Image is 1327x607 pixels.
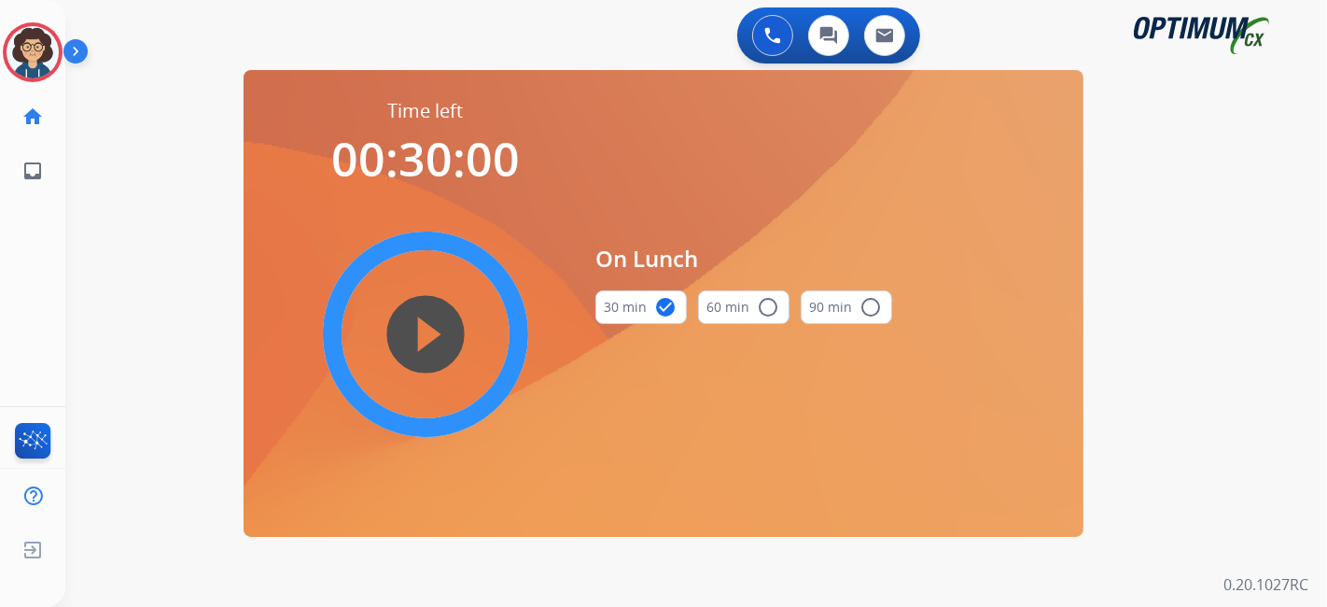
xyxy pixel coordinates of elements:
button: 90 min [801,290,892,324]
span: Time left [388,98,464,124]
img: avatar [7,26,59,78]
mat-icon: inbox [21,160,44,182]
button: 60 min [698,290,789,324]
p: 0.20.1027RC [1223,573,1308,596]
span: On Lunch [595,242,892,275]
mat-icon: radio_button_unchecked [757,296,779,318]
mat-icon: play_circle_filled [414,323,437,346]
button: 30 min [595,290,687,324]
mat-icon: radio_button_unchecked [859,296,882,318]
span: 00:30:00 [331,127,520,191]
mat-icon: home [21,106,44,128]
mat-icon: check_circle [654,296,677,318]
